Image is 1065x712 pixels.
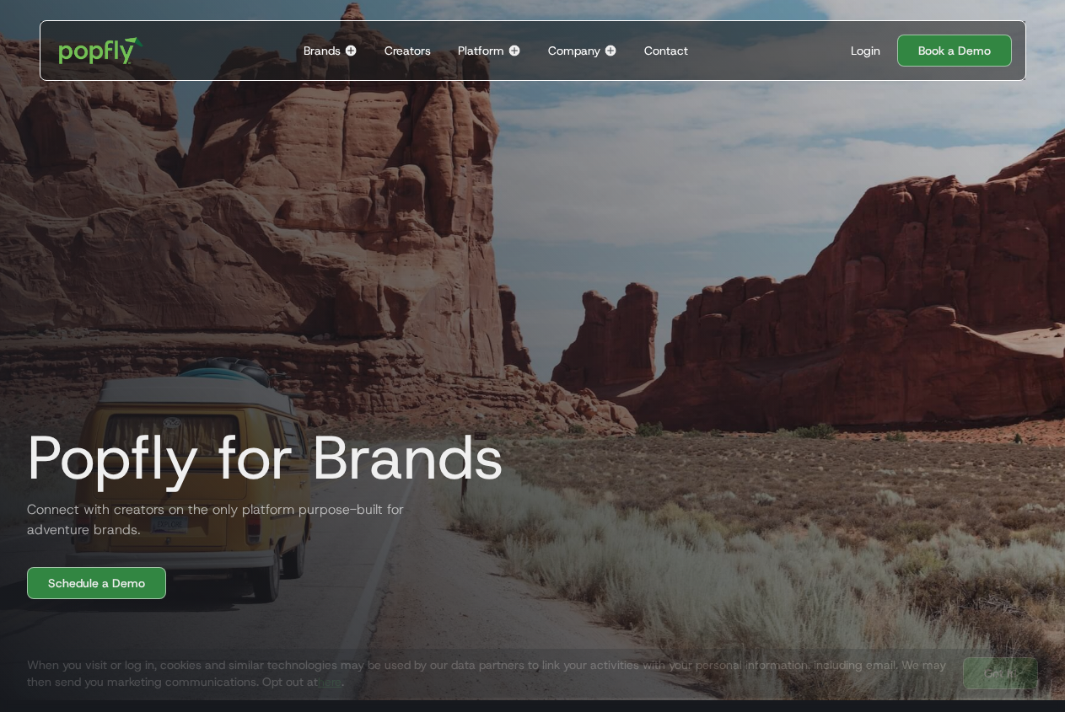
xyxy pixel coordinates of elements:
h1: Popfly for Brands [13,424,504,491]
a: here [318,674,342,689]
div: Company [548,42,600,59]
a: Creators [378,21,438,80]
div: Contact [644,42,688,59]
a: home [47,25,156,76]
a: Schedule a Demo [27,567,166,599]
a: Login [844,42,887,59]
a: Contact [637,21,695,80]
h2: Connect with creators on the only platform purpose-built for adventure brands. [13,500,418,540]
a: Book a Demo [897,35,1012,67]
div: Login [851,42,880,59]
div: Creators [385,42,431,59]
div: Platform [458,42,504,59]
div: When you visit or log in, cookies and similar technologies may be used by our data partners to li... [27,656,949,690]
div: Brands [304,42,341,59]
a: Got It! [963,657,1038,689]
